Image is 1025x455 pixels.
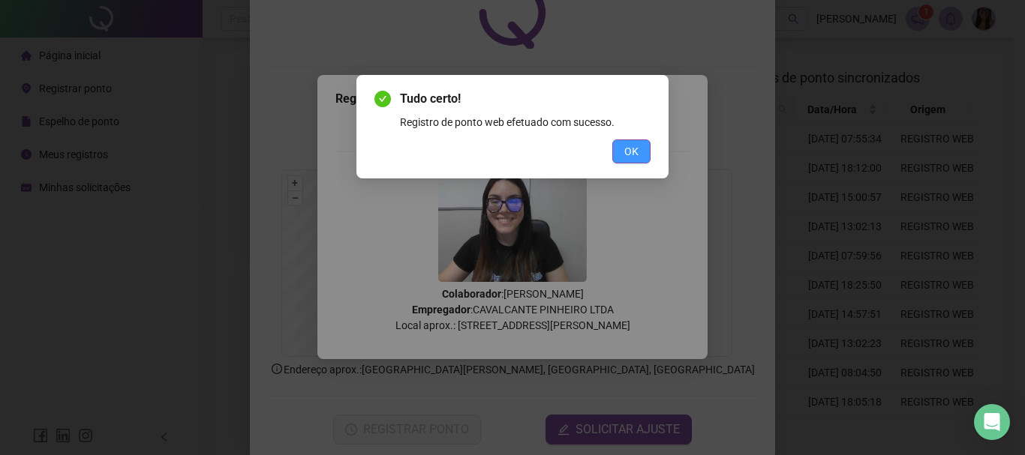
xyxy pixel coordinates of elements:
[374,91,391,107] span: check-circle
[974,404,1010,440] div: Open Intercom Messenger
[624,143,639,160] span: OK
[612,139,651,163] button: OK
[400,90,651,108] span: Tudo certo!
[400,114,651,130] div: Registro de ponto web efetuado com sucesso.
